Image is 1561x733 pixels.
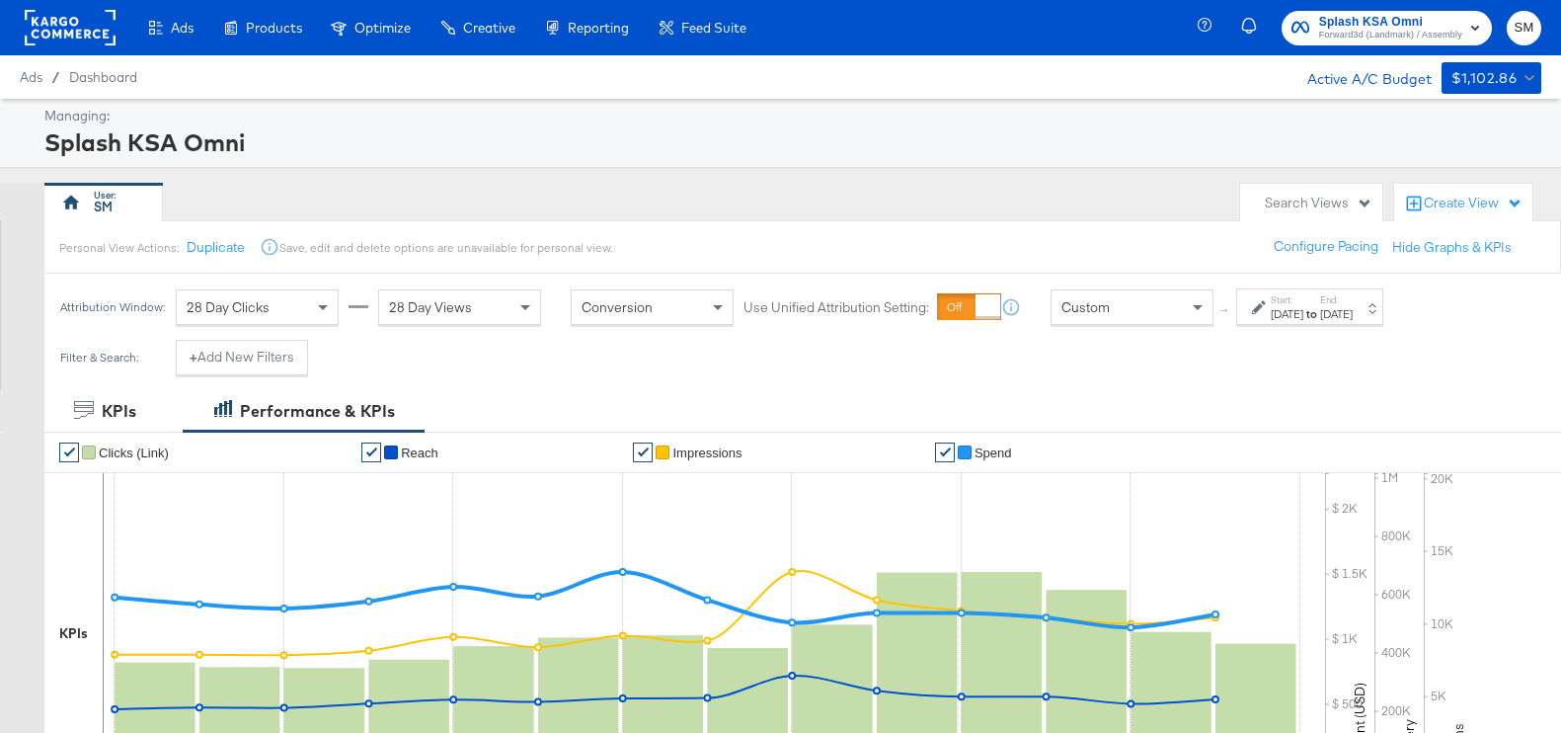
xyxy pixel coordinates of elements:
div: $1,102.86 [1451,66,1518,91]
a: ✔ [935,443,955,462]
span: Ads [20,69,42,85]
button: Configure Pacing [1260,229,1392,265]
span: Forward3d (Landmark) / Assembly [1319,28,1462,43]
a: ✔ [59,443,79,462]
a: ✔ [633,443,653,462]
a: ✔ [361,443,381,462]
div: Active A/C Budget [1287,62,1432,92]
span: Feed Suite [681,20,746,36]
button: Duplicate [187,238,245,257]
a: Dashboard [69,69,137,85]
div: Managing: [44,107,1536,125]
div: [DATE] [1271,306,1303,322]
label: Start: [1271,293,1303,306]
span: Conversion [582,298,653,316]
span: 28 Day Views [389,298,472,316]
div: [DATE] [1320,306,1353,322]
span: Clicks (Link) [99,446,169,460]
span: Products [246,20,302,36]
div: SM [94,198,113,216]
div: Performance & KPIs [240,400,395,423]
div: Splash KSA Omni [44,125,1536,159]
span: 28 Day Clicks [187,298,270,316]
span: Creative [463,20,515,36]
strong: to [1303,306,1320,321]
span: Reporting [568,20,629,36]
div: Attribution Window: [59,300,166,314]
span: SM [1515,17,1533,40]
div: Search Views [1265,194,1372,212]
div: Filter & Search: [59,351,139,365]
span: Spend [975,446,1012,460]
span: / [42,69,69,85]
button: +Add New Filters [176,340,308,375]
div: KPIs [59,624,88,643]
span: Optimize [354,20,411,36]
button: Hide Graphs & KPIs [1392,238,1512,257]
button: $1,102.86 [1442,62,1541,94]
button: SM [1507,11,1541,45]
div: Save, edit and delete options are unavailable for personal view. [279,240,612,256]
label: End: [1320,293,1353,306]
div: KPIs [102,400,136,423]
div: Create View [1424,194,1522,213]
span: Splash KSA Omni [1319,12,1462,33]
button: Splash KSA OmniForward3d (Landmark) / Assembly [1282,11,1492,45]
span: Custom [1061,298,1110,316]
div: Personal View Actions: [59,240,179,256]
span: Impressions [672,446,741,460]
label: Use Unified Attribution Setting: [743,298,929,317]
span: Reach [401,446,438,460]
span: ↑ [1215,307,1234,314]
span: Ads [171,20,194,36]
strong: + [190,348,197,366]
